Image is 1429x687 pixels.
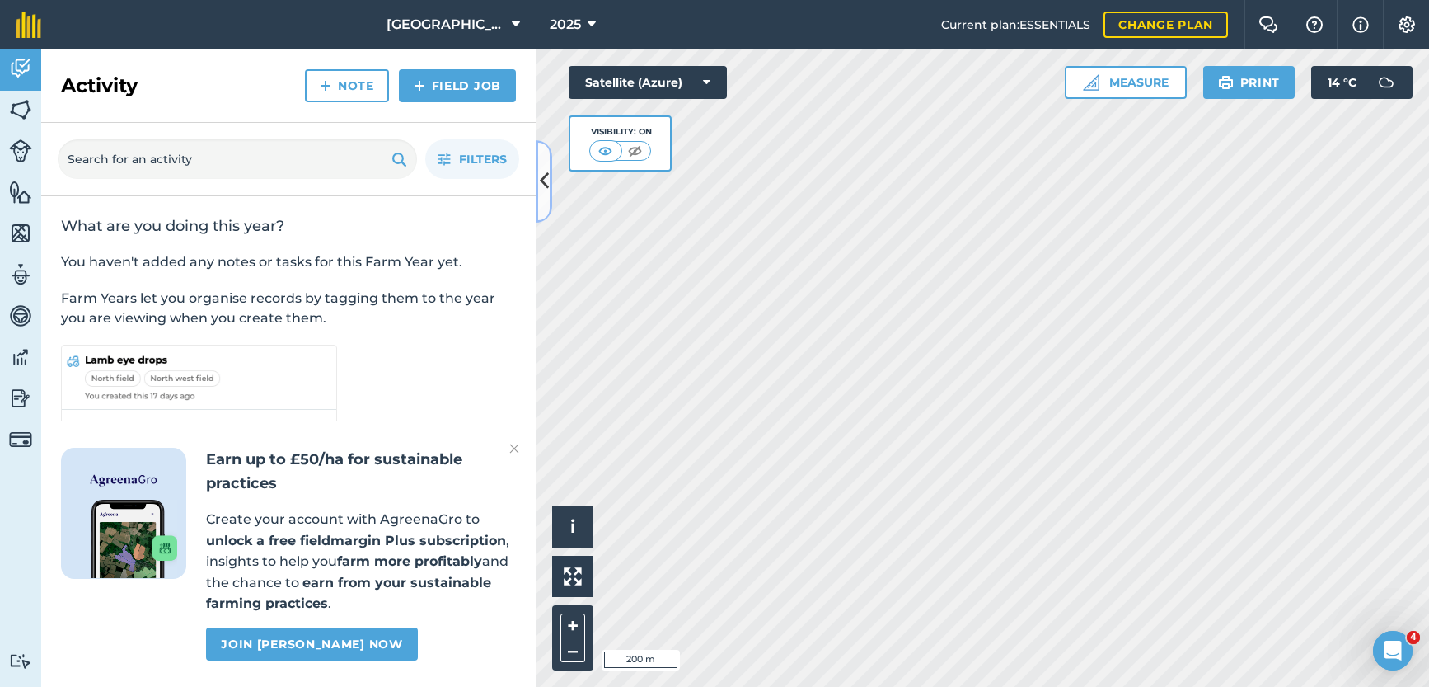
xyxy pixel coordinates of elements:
[16,12,41,38] img: fieldmargin Logo
[1373,631,1413,671] iframe: Intercom live chat
[560,638,585,662] button: –
[9,180,32,205] img: svg+xml;base64,PHN2ZyB4bWxucz0iaHR0cDovL3d3dy53My5vcmcvMjAwMC9zdmciIHdpZHRoPSI1NiIgaGVpZ2h0PSI2MC...
[1083,74,1099,91] img: Ruler icon
[206,533,506,548] strong: unlock a free fieldmargin Plus subscription
[552,506,593,548] button: i
[399,69,516,102] a: Field Job
[61,252,516,272] p: You haven't added any notes or tasks for this Farm Year yet.
[564,567,582,586] img: Four arrows, one pointing top left, one top right, one bottom right and the last bottom left
[9,304,32,328] img: svg+xml;base64,PD94bWwgdmVyc2lvbj0iMS4wIiBlbmNvZGluZz0idXRmLTgiPz4KPCEtLSBHZW5lcmF0b3I6IEFkb2JlIE...
[1258,16,1278,33] img: Two speech bubbles overlapping with the left bubble in the forefront
[414,76,425,96] img: svg+xml;base64,PHN2ZyB4bWxucz0iaHR0cDovL3d3dy53My5vcmcvMjAwMC9zdmciIHdpZHRoPSIxNCIgaGVpZ2h0PSIyNC...
[1352,15,1369,35] img: svg+xml;base64,PHN2ZyB4bWxucz0iaHR0cDovL3d3dy53My5vcmcvMjAwMC9zdmciIHdpZHRoPSIxNyIgaGVpZ2h0PSIxNy...
[569,66,727,99] button: Satellite (Azure)
[9,97,32,122] img: svg+xml;base64,PHN2ZyB4bWxucz0iaHR0cDovL3d3dy53My5vcmcvMjAwMC9zdmciIHdpZHRoPSI1NiIgaGVpZ2h0PSI2MC...
[595,143,616,159] img: svg+xml;base64,PHN2ZyB4bWxucz0iaHR0cDovL3d3dy53My5vcmcvMjAwMC9zdmciIHdpZHRoPSI1MCIgaGVpZ2h0PSI0MC...
[91,500,177,578] img: Screenshot of the Gro app
[1407,631,1420,644] span: 4
[1065,66,1187,99] button: Measure
[61,216,516,236] h2: What are you doing this year?
[320,76,331,96] img: svg+xml;base64,PHN2ZyB4bWxucz0iaHR0cDovL3d3dy53My5vcmcvMjAwMC9zdmciIHdpZHRoPSIxNCIgaGVpZ2h0PSIyNC...
[1218,73,1234,92] img: svg+xml;base64,PHN2ZyB4bWxucz0iaHR0cDovL3d3dy53My5vcmcvMjAwMC9zdmciIHdpZHRoPSIxOSIgaGVpZ2h0PSIyNC...
[206,509,516,614] p: Create your account with AgreenaGro to , insights to help you and the chance to .
[1328,66,1356,99] span: 14 ° C
[206,448,516,496] h2: Earn up to £50/ha for sustainable practices
[391,149,407,169] img: svg+xml;base64,PHN2ZyB4bWxucz0iaHR0cDovL3d3dy53My5vcmcvMjAwMC9zdmciIHdpZHRoPSIxOSIgaGVpZ2h0PSIyNC...
[305,69,389,102] a: Note
[9,221,32,246] img: svg+xml;base64,PHN2ZyB4bWxucz0iaHR0cDovL3d3dy53My5vcmcvMjAwMC9zdmciIHdpZHRoPSI1NiIgaGVpZ2h0PSI2MC...
[9,653,32,669] img: svg+xml;base64,PD94bWwgdmVyc2lvbj0iMS4wIiBlbmNvZGluZz0idXRmLTgiPz4KPCEtLSBHZW5lcmF0b3I6IEFkb2JlIE...
[941,16,1090,34] span: Current plan : ESSENTIALS
[206,628,417,661] a: Join [PERSON_NAME] now
[1370,66,1403,99] img: svg+xml;base64,PD94bWwgdmVyc2lvbj0iMS4wIiBlbmNvZGluZz0idXRmLTgiPz4KPCEtLSBHZW5lcmF0b3I6IEFkb2JlIE...
[1103,12,1228,38] a: Change plan
[589,125,652,139] div: Visibility: On
[550,15,581,35] span: 2025
[58,139,417,179] input: Search for an activity
[387,15,505,35] span: [GEOGRAPHIC_DATA]
[1203,66,1295,99] button: Print
[9,345,32,369] img: svg+xml;base64,PD94bWwgdmVyc2lvbj0iMS4wIiBlbmNvZGluZz0idXRmLTgiPz4KPCEtLSBHZW5lcmF0b3I6IEFkb2JlIE...
[9,139,32,162] img: svg+xml;base64,PD94bWwgdmVyc2lvbj0iMS4wIiBlbmNvZGluZz0idXRmLTgiPz4KPCEtLSBHZW5lcmF0b3I6IEFkb2JlIE...
[1311,66,1413,99] button: 14 °C
[206,575,491,612] strong: earn from your sustainable farming practices
[560,614,585,638] button: +
[425,139,519,179] button: Filters
[1305,16,1324,33] img: A question mark icon
[337,553,482,569] strong: farm more profitably
[9,386,32,411] img: svg+xml;base64,PD94bWwgdmVyc2lvbj0iMS4wIiBlbmNvZGluZz0idXRmLTgiPz4KPCEtLSBHZW5lcmF0b3I6IEFkb2JlIE...
[9,56,32,81] img: svg+xml;base64,PD94bWwgdmVyc2lvbj0iMS4wIiBlbmNvZGluZz0idXRmLTgiPz4KPCEtLSBHZW5lcmF0b3I6IEFkb2JlIE...
[570,516,575,537] span: i
[9,262,32,287] img: svg+xml;base64,PD94bWwgdmVyc2lvbj0iMS4wIiBlbmNvZGluZz0idXRmLTgiPz4KPCEtLSBHZW5lcmF0b3I6IEFkb2JlIE...
[61,73,138,99] h2: Activity
[9,428,32,451] img: svg+xml;base64,PD94bWwgdmVyc2lvbj0iMS4wIiBlbmNvZGluZz0idXRmLTgiPz4KPCEtLSBHZW5lcmF0b3I6IEFkb2JlIE...
[509,439,519,459] img: svg+xml;base64,PHN2ZyB4bWxucz0iaHR0cDovL3d3dy53My5vcmcvMjAwMC9zdmciIHdpZHRoPSIyMiIgaGVpZ2h0PSIzMC...
[459,150,507,168] span: Filters
[625,143,645,159] img: svg+xml;base64,PHN2ZyB4bWxucz0iaHR0cDovL3d3dy53My5vcmcvMjAwMC9zdmciIHdpZHRoPSI1MCIgaGVpZ2h0PSI0MC...
[1397,16,1417,33] img: A cog icon
[61,289,516,328] p: Farm Years let you organise records by tagging them to the year you are viewing when you create t...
